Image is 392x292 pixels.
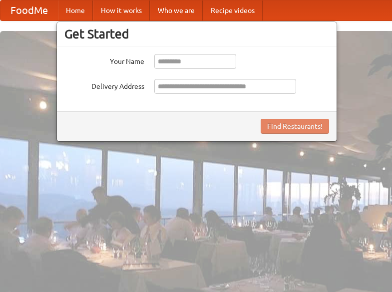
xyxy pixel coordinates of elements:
[203,0,263,20] a: Recipe videos
[64,54,144,66] label: Your Name
[58,0,93,20] a: Home
[64,26,329,41] h3: Get Started
[261,119,329,134] button: Find Restaurants!
[0,0,58,20] a: FoodMe
[150,0,203,20] a: Who we are
[64,79,144,91] label: Delivery Address
[93,0,150,20] a: How it works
